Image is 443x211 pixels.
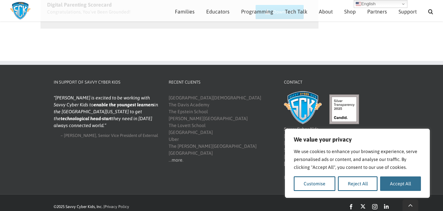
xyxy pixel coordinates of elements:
[294,147,421,171] p: We use cookies to enhance your browsing experience, serve personalised ads or content, and analys...
[399,9,417,14] span: Support
[54,79,158,86] h4: In Support of Savvy Cyber Kids
[98,133,158,145] span: Senior Vice President of External Affairs
[175,9,195,14] span: Families
[94,102,154,107] strong: enable the youngest learners
[104,204,129,209] a: Privacy Policy
[285,9,307,14] span: Tech Talk
[172,157,182,163] a: more
[61,116,112,121] strong: technological head-start
[284,79,389,86] h4: Contact
[54,204,255,210] div: ©2025 Savvy Cyber Kids, Inc. |
[10,2,31,20] img: Savvy Cyber Kids Logo
[54,94,158,129] blockquote: [PERSON_NAME] is excited to be working with Savvy Cyber Kids to in the [GEOGRAPHIC_DATA][US_STATE...
[338,176,378,191] button: Reject All
[294,176,335,191] button: Customise
[329,94,359,124] img: candid-seal-silver-2025.svg
[169,79,273,86] h4: Recent Clients
[206,9,230,14] span: Educators
[356,1,361,7] img: en
[64,133,96,138] span: [PERSON_NAME]
[284,94,389,181] div: [STREET_ADDRESS][PERSON_NAME][PERSON_NAME] Suite A-312 [GEOGRAPHIC_DATA] EIN: [US_EMPLOYER_IDENTI...
[284,91,322,124] img: Savvy Cyber Kids
[367,9,387,14] span: Partners
[344,9,356,14] span: Shop
[169,94,273,164] div: [GEOGRAPHIC_DATA][DEMOGRAPHIC_DATA] The Davis Academy The Epstein School [PERSON_NAME][GEOGRAPHIC...
[319,9,333,14] span: About
[284,126,318,132] b: Savvy Cyber Kids
[380,176,421,191] button: Accept All
[284,161,358,166] a: [EMAIL_ADDRESS][DOMAIN_NAME]
[294,136,421,144] p: We value your privacy
[241,9,273,14] span: Programming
